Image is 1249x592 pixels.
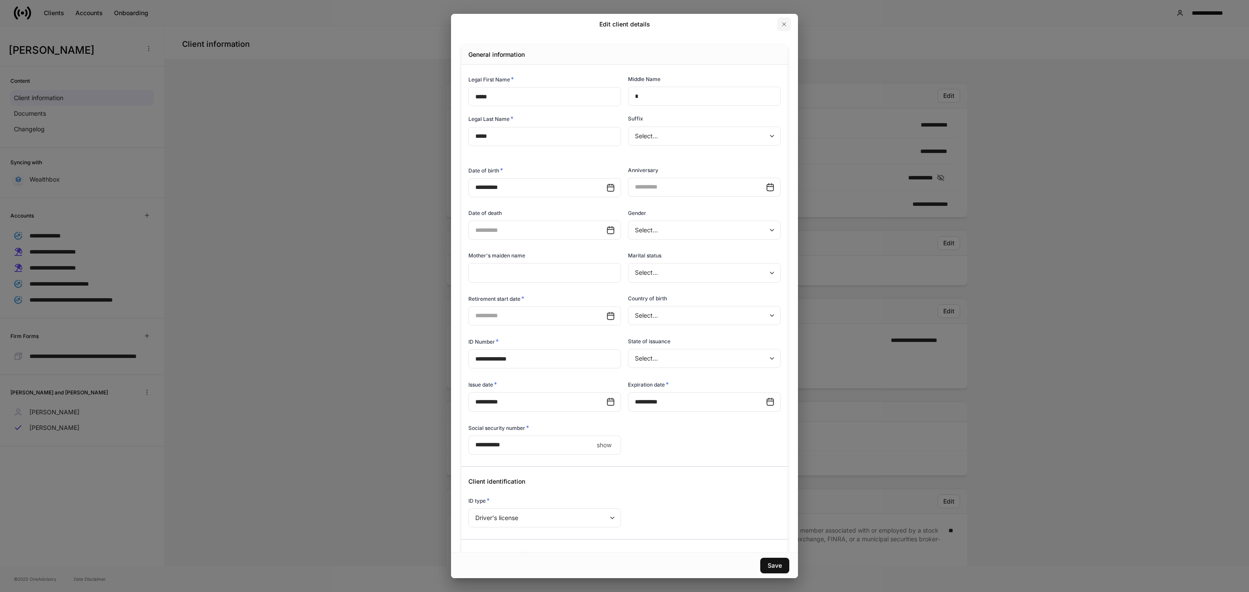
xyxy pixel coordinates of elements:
button: Save [760,558,789,573]
h6: Middle Name [628,75,660,83]
h6: State of issuance [628,337,670,345]
h6: ID type [468,496,490,505]
h6: Anniversary [628,166,658,174]
h6: Issue date [468,380,497,389]
div: Select... [628,306,780,325]
h6: Expiration date [628,380,669,389]
h6: Country of citizenship [468,550,526,559]
h6: Gender [628,209,646,217]
h5: General information [468,50,525,59]
h6: Legal Last Name [468,114,513,123]
h5: Client identification [468,477,781,486]
h6: Retirement start date [468,294,524,303]
div: Save [768,561,782,570]
h6: Suffix [628,114,643,123]
h6: Marital status [628,251,661,260]
h6: Mother's maiden name [468,251,525,260]
h6: Country of birth [628,294,667,303]
h6: Date of birth [468,166,503,175]
h6: Date of death [468,209,502,217]
div: Select... [628,263,780,282]
h6: Legal First Name [468,75,514,84]
h6: ID Number [468,337,499,346]
div: Driver's license [468,508,621,527]
p: show [597,441,611,449]
div: Select... [628,349,780,368]
div: Select... [628,127,780,146]
h6: Social security number [468,423,529,432]
h2: Edit client details [599,20,650,29]
div: Select... [628,221,780,240]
